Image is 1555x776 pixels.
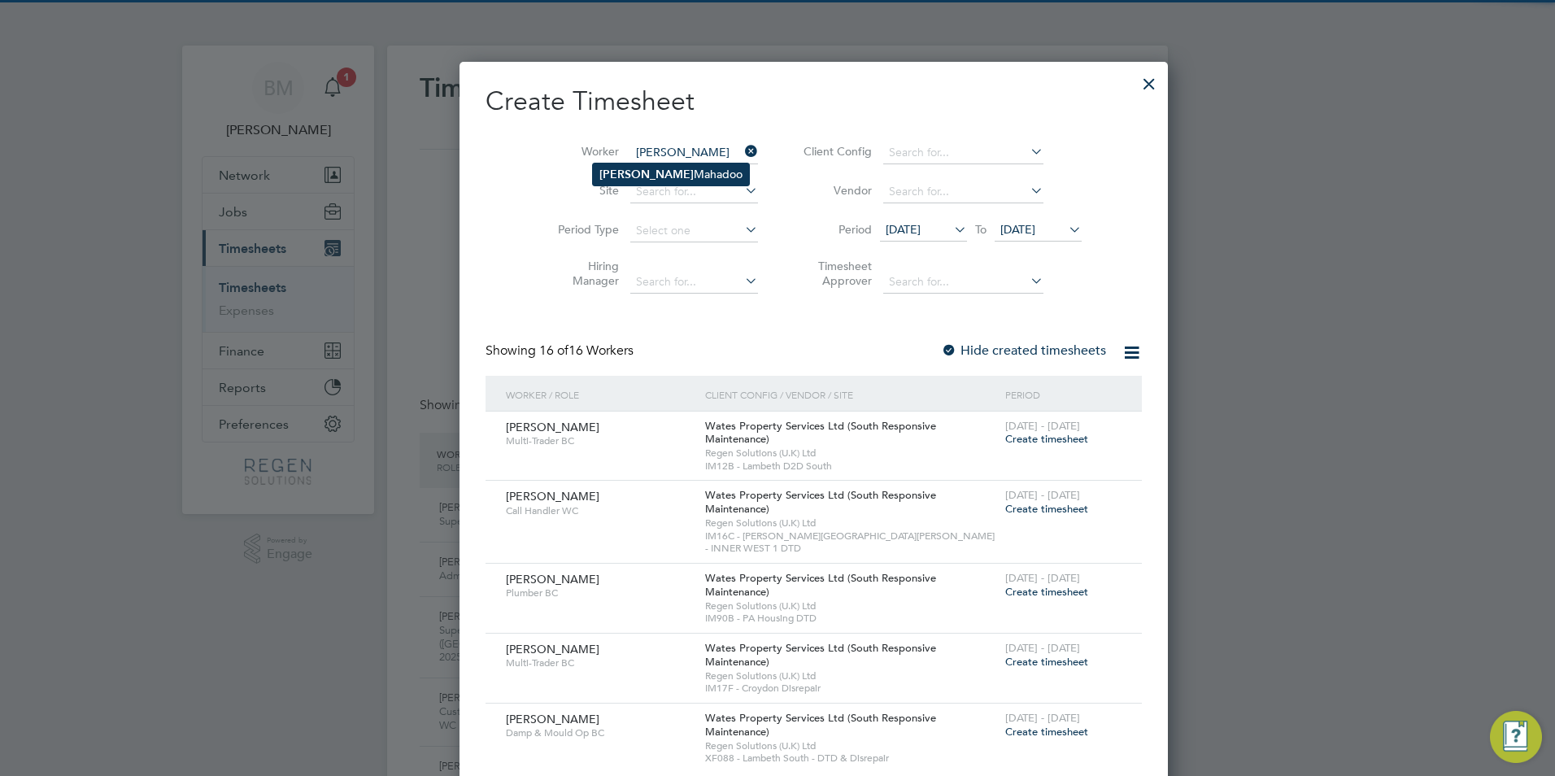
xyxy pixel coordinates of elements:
span: [DATE] - [DATE] [1005,711,1080,725]
span: Wates Property Services Ltd (South Responsive Maintenance) [705,488,936,516]
span: Regen Solutions (U.K) Ltd [705,517,996,530]
span: IM12B - Lambeth D2D South [705,460,996,473]
span: Wates Property Services Ltd (South Responsive Maintenance) [705,711,936,739]
span: Regen Solutions (U.K) Ltd [705,447,996,460]
span: [DATE] - [DATE] [1005,571,1080,585]
input: Search for... [630,181,758,203]
input: Search for... [630,142,758,164]
div: Client Config / Vendor / Site [701,376,1000,413]
span: Create timesheet [1005,585,1088,599]
span: [PERSON_NAME] [506,420,599,434]
span: [DATE] [886,222,921,237]
span: 16 Workers [539,342,634,359]
span: [PERSON_NAME] [506,572,599,586]
div: Worker / Role [502,376,701,413]
span: Create timesheet [1005,655,1088,669]
button: Engage Resource Center [1490,711,1542,763]
span: IM17F - Croydon Disrepair [705,682,996,695]
span: Damp & Mould Op BC [506,726,693,739]
span: To [970,219,991,240]
span: Wates Property Services Ltd (South Responsive Maintenance) [705,641,936,669]
input: Search for... [630,271,758,294]
span: Wates Property Services Ltd (South Responsive Maintenance) [705,419,936,447]
li: Mahadoo [593,163,749,185]
span: XF088 - Lambeth South - DTD & Disrepair [705,752,996,765]
input: Search for... [883,181,1043,203]
span: Call Handler WC [506,504,693,517]
input: Search for... [883,142,1043,164]
span: Create timesheet [1005,502,1088,516]
input: Search for... [883,271,1043,294]
span: Multi-Trader BC [506,656,693,669]
div: Showing [486,342,637,360]
label: Period [799,222,872,237]
span: Regen Solutions (U.K) Ltd [705,599,996,613]
span: [DATE] [1000,222,1035,237]
h2: Create Timesheet [486,85,1142,119]
span: IM16C - [PERSON_NAME][GEOGRAPHIC_DATA][PERSON_NAME] - INNER WEST 1 DTD [705,530,996,555]
span: Regen Solutions (U.K) Ltd [705,669,996,682]
span: Plumber BC [506,586,693,599]
span: Wates Property Services Ltd (South Responsive Maintenance) [705,571,936,599]
span: 16 of [539,342,568,359]
label: Client Config [799,144,872,159]
span: [PERSON_NAME] [506,489,599,504]
span: Multi-Trader BC [506,434,693,447]
label: Timesheet Approver [799,259,872,288]
div: Period [1001,376,1126,413]
span: Regen Solutions (U.K) Ltd [705,739,996,752]
span: [PERSON_NAME] [506,712,599,726]
input: Select one [630,220,758,242]
b: [PERSON_NAME] [599,168,694,181]
label: Hide created timesheets [941,342,1106,359]
label: Period Type [546,222,619,237]
label: Worker [546,144,619,159]
span: [DATE] - [DATE] [1005,641,1080,655]
label: Vendor [799,183,872,198]
span: Create timesheet [1005,725,1088,739]
label: Hiring Manager [546,259,619,288]
label: Site [546,183,619,198]
span: [DATE] - [DATE] [1005,419,1080,433]
span: [PERSON_NAME] [506,642,599,656]
span: Create timesheet [1005,432,1088,446]
span: IM90B - PA Housing DTD [705,612,996,625]
span: [DATE] - [DATE] [1005,488,1080,502]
